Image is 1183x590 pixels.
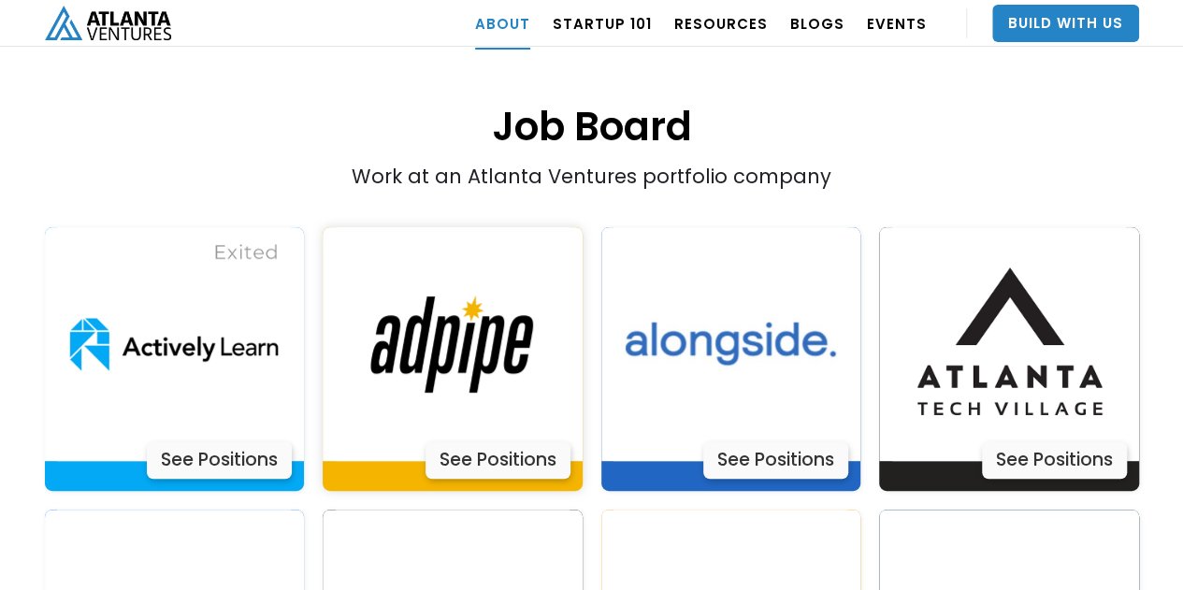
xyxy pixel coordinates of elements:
[613,227,847,461] img: Actively Learn
[323,227,583,491] a: Actively LearnSee Positions
[601,227,861,491] a: Actively LearnSee Positions
[892,227,1126,461] img: Actively Learn
[336,227,570,461] img: Actively Learn
[982,441,1127,479] div: See Positions
[703,441,848,479] div: See Positions
[57,227,291,461] img: Actively Learn
[879,227,1139,491] a: Actively LearnSee Positions
[45,227,305,491] a: Actively LearnSee Positions
[426,441,570,479] div: See Positions
[992,5,1139,42] a: Build With Us
[147,441,292,479] div: See Positions
[45,7,1139,153] h1: Job Board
